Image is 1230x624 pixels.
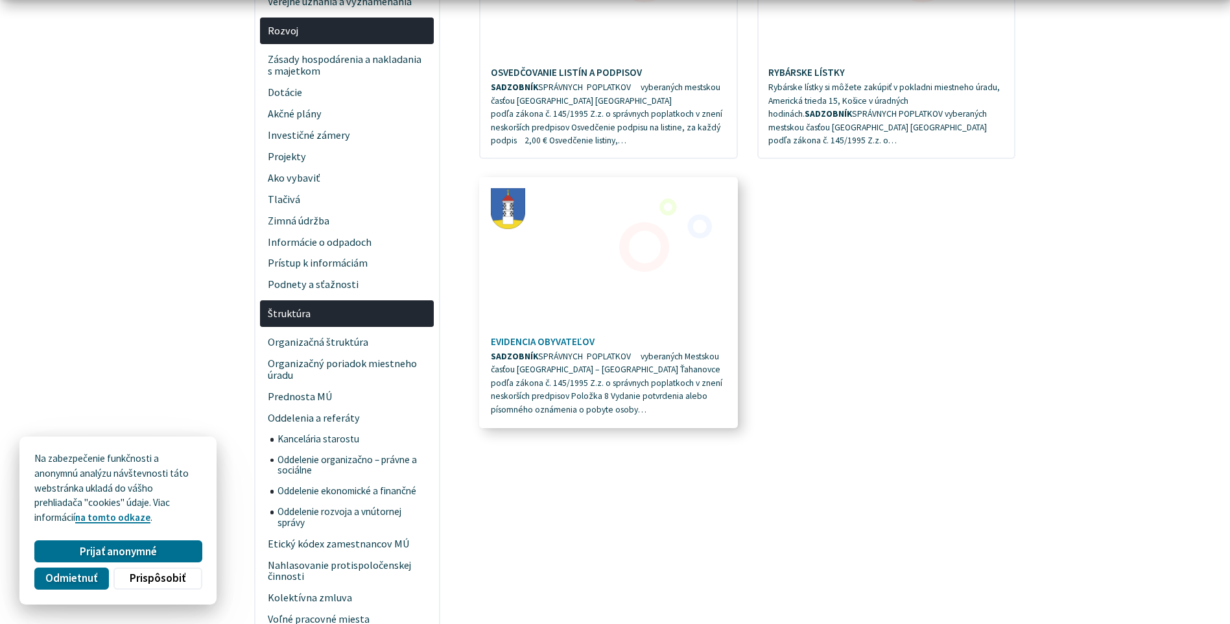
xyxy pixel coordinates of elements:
a: Prednosta MÚ [260,386,434,407]
a: Oddelenie ekonomické a finančné [270,481,434,502]
a: EVIDENCIA OBYVATEĽOV SADZOBNÍKSPRÁVNYCH POPLATKOV vyberaných Mestskou časťou [GEOGRAPHIC_DATA] – ... [480,178,736,426]
button: Prijať anonymné [34,540,202,562]
span: Oddelenie rozvoja a vnútornej správy [278,502,427,534]
strong: SADZOBNÍK [491,351,538,362]
button: Prispôsobiť [113,568,202,590]
span: Prístup k informáciám [268,253,427,274]
a: Kancelária starostu [270,429,434,450]
a: na tomto odkaze [75,511,150,523]
span: Etický kódex zamestnancov MÚ [268,533,427,555]
a: Tlačivá [260,189,434,210]
span: Zásady hospodárenia a nakladania s majetkom [268,49,427,82]
span: Kolektívna zmluva [268,588,427,609]
a: Akčné plány [260,103,434,125]
a: Podnety a sťažnosti [260,274,434,296]
span: Nahlasovanie protispoločenskej činnosti [268,555,427,588]
strong: SADZOBNÍK [805,108,852,119]
span: Oddelenia a referáty [268,407,427,429]
h4: OSVEDČOVANIE LISTÍN A PODPISOV [491,67,727,78]
a: Zásady hospodárenia a nakladania s majetkom [260,49,434,82]
span: Zimná údržba [268,210,427,232]
span: Informácie o odpadoch [268,232,427,253]
span: Oddelenie ekonomické a finančné [278,481,427,502]
strong: SADZOBNÍK [491,82,538,93]
span: Akčné plány [268,103,427,125]
a: Oddelenie organizačno – právne a sociálne [270,450,434,481]
h4: EVIDENCIA OBYVATEĽOV [491,336,727,348]
a: Štruktúra [260,300,434,327]
span: Rybárske lístky si môžete zakúpiť v pokladni miestneho úradu, Americká trieda 15, Košice v úradný... [768,82,1000,146]
span: Ako vybaviť [268,167,427,189]
a: Nahlasovanie protispoločenskej činnosti [260,555,434,588]
span: Dotácie [268,82,427,103]
a: Etický kódex zamestnancov MÚ [260,533,434,555]
a: Ako vybaviť [260,167,434,189]
span: Kancelária starostu [278,429,427,450]
a: Prístup k informáciám [260,253,434,274]
span: Prednosta MÚ [268,386,427,407]
span: Tlačivá [268,189,427,210]
span: Projekty [268,146,427,167]
a: Organizačná štruktúra [260,332,434,354]
a: Oddelenie rozvoja a vnútornej správy [270,502,434,534]
span: Oddelenie organizačno – právne a sociálne [278,450,427,481]
span: Organizačný poriadok miestneho úradu [268,353,427,386]
span: Prijať anonymné [80,545,157,558]
span: Rozvoj [268,20,427,42]
a: Informácie o odpadoch [260,232,434,253]
a: Zimná údržba [260,210,434,232]
p: Na zabezpečenie funkčnosti a anonymnú analýzu návštevnosti táto webstránka ukladá do vášho prehli... [34,451,202,525]
h4: RYBÁRSKE LÍSTKY [768,67,1004,78]
button: Odmietnuť [34,568,108,590]
a: Kolektívna zmluva [260,588,434,609]
span: Štruktúra [268,303,427,324]
a: Dotácie [260,82,434,103]
a: Investičné zámery [260,125,434,146]
span: Podnety a sťažnosti [268,274,427,296]
span: SPRÁVNYCH POPLATKOV vyberaných mestskou časťou [GEOGRAPHIC_DATA] [GEOGRAPHIC_DATA] podľa zákona č... [491,82,722,146]
a: Oddelenia a referáty [260,407,434,429]
a: Rozvoj [260,18,434,44]
span: Prispôsobiť [130,571,185,585]
span: Odmietnuť [45,571,97,585]
a: Organizačný poriadok miestneho úradu [260,353,434,386]
span: SPRÁVNYCH POPLATKOV vyberaných Mestskou časťou [GEOGRAPHIC_DATA] – [GEOGRAPHIC_DATA] Ťahanovce po... [491,351,726,415]
a: Projekty [260,146,434,167]
span: Organizačná štruktúra [268,332,427,354]
span: Investičné zámery [268,125,427,146]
